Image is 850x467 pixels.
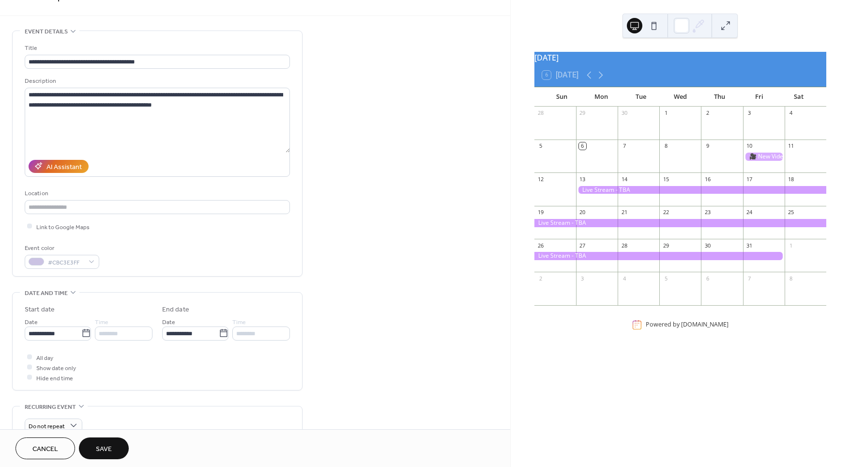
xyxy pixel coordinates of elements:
div: 26 [537,242,545,249]
div: 4 [621,275,628,282]
span: Time [232,317,246,327]
span: All day [36,353,53,363]
a: [DOMAIN_NAME] [681,321,729,329]
div: 14 [621,175,628,183]
span: Event details [25,27,68,37]
div: 27 [579,242,586,249]
div: AI Assistant [46,162,82,172]
div: 11 [788,142,795,150]
div: 18 [788,175,795,183]
span: Cancel [32,444,58,454]
button: AI Assistant [29,160,89,173]
div: 19 [537,209,545,216]
span: Link to Google Maps [36,222,90,232]
span: Date [162,317,175,327]
div: 31 [746,242,753,249]
div: Event color [25,243,97,253]
div: 4 [788,109,795,117]
div: 12 [537,175,545,183]
div: 8 [662,142,669,150]
div: 25 [788,209,795,216]
div: Description [25,76,288,86]
div: Wed [660,87,700,107]
div: 24 [746,209,753,216]
div: 6 [579,142,586,150]
div: Live Stream - TBA [534,219,826,227]
div: Location [25,188,288,199]
span: Save [96,444,112,454]
span: Time [95,317,108,327]
div: 21 [621,209,628,216]
div: 30 [621,109,628,117]
div: 9 [704,142,711,150]
div: 16 [704,175,711,183]
div: Sun [542,87,582,107]
div: 6 [704,275,711,282]
div: Mon [581,87,621,107]
div: 15 [662,175,669,183]
div: Title [25,43,288,53]
div: 10 [746,142,753,150]
span: Recurring event [25,402,76,412]
div: 17 [746,175,753,183]
div: 28 [537,109,545,117]
div: 29 [662,242,669,249]
div: 22 [662,209,669,216]
span: Hide end time [36,373,73,383]
div: End date [162,305,189,315]
span: Date and time [25,288,68,298]
div: Thu [700,87,740,107]
div: Sat [779,87,819,107]
div: 23 [704,209,711,216]
div: Live Stream - TBA [534,252,785,260]
div: 🎥 New Video [743,153,785,161]
button: Cancel [15,437,75,459]
span: Do not repeat [29,420,65,432]
div: 5 [537,142,545,150]
div: Powered by [646,321,729,329]
span: #CBC3E3FF [48,257,84,267]
div: 1 [662,109,669,117]
div: 2 [537,275,545,282]
span: Show date only [36,363,76,373]
div: Tue [621,87,661,107]
div: Fri [740,87,779,107]
div: 8 [788,275,795,282]
div: 2 [704,109,711,117]
div: 13 [579,175,586,183]
div: 29 [579,109,586,117]
div: [DATE] [534,52,826,63]
div: Live Stream - TBA [576,186,826,194]
div: 7 [621,142,628,150]
span: Date [25,317,38,327]
div: 30 [704,242,711,249]
div: 20 [579,209,586,216]
div: 3 [579,275,586,282]
div: 1 [788,242,795,249]
div: 7 [746,275,753,282]
div: 5 [662,275,669,282]
button: Save [79,437,129,459]
div: Start date [25,305,55,315]
div: 3 [746,109,753,117]
div: 28 [621,242,628,249]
